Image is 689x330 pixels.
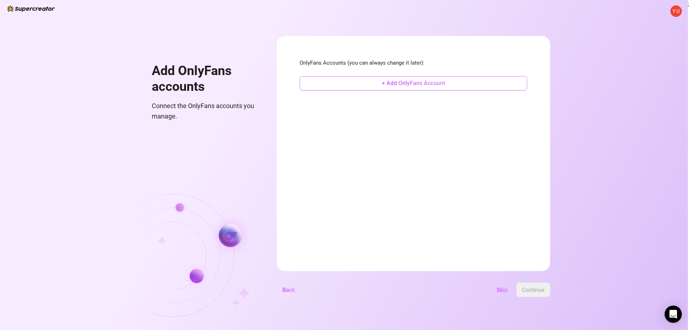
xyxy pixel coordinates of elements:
[672,7,680,15] span: Y U
[152,63,259,94] h1: Add OnlyFans accounts
[277,283,301,297] button: Back
[7,5,55,12] img: logo
[300,59,527,68] span: OnlyFans Accounts (you can always change it later):
[282,287,295,293] span: Back
[382,80,445,87] span: + Add OnlyFans Account
[152,101,259,121] span: Connect the OnlyFans accounts you manage.
[497,287,508,293] span: Skip
[300,76,527,90] button: + Add OnlyFans Account
[516,283,550,297] button: Continue
[491,283,514,297] button: Skip
[665,306,682,323] div: Open Intercom Messenger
